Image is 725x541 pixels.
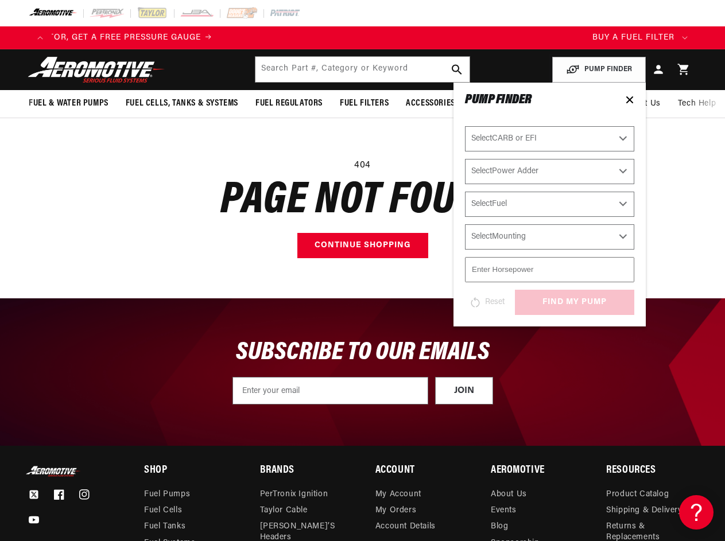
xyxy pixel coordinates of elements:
select: Fuel [465,192,634,217]
summary: Accessories & Specialty [397,90,513,117]
span: Fuel Filters [340,98,389,110]
span: Fuel Regulators [255,98,323,110]
a: About Us [491,489,527,503]
input: Enter Horsepower [465,257,634,282]
a: Events [491,503,517,519]
a: Continue shopping [297,233,428,259]
summary: Fuel Filters [331,90,397,117]
a: Blog [491,519,508,535]
button: PUMP FINDER [552,57,646,83]
button: Translation missing: en.sections.announcements.next_announcement [673,26,696,49]
input: Enter your email [232,377,428,404]
a: Fuel Cells [144,503,182,519]
select: CARB or EFI [465,126,634,151]
select: Mounting [465,224,634,250]
a: My Orders [375,503,416,519]
summary: Fuel Regulators [247,90,331,117]
select: Power Adder [465,159,634,184]
summary: Fuel & Water Pumps [20,90,117,117]
span: Tech Help [678,98,716,110]
span: Accessories & Specialty [406,98,505,110]
span: Fuel Cells, Tanks & Systems [126,98,238,110]
a: Fuel Tanks [144,519,185,535]
p: 404 [29,158,696,173]
button: search button [444,57,470,82]
span: PUMP FINDER [465,93,532,107]
a: My Account [375,489,421,503]
button: JOIN [435,377,493,404]
h1: Page not found [29,182,696,221]
summary: Tech Help [669,90,724,118]
summary: Fuel Cells, Tanks & Systems [117,90,247,117]
input: Search by Part Number, Category or Keyword [255,57,469,82]
a: Fuel Pumps [144,489,190,503]
a: Product Catalog [606,489,669,503]
a: Shipping & Delivery [606,503,682,519]
a: PerTronix Ignition [260,489,328,503]
span: SUBSCRIBE TO OUR EMAILS [236,340,490,365]
img: Aeromotive [25,466,82,477]
a: Taylor Cable [260,503,308,519]
a: Account Details [375,519,436,535]
span: Fuel & Water Pumps [29,98,108,110]
img: Aeromotive [25,56,168,83]
button: Translation missing: en.sections.announcements.previous_announcement [29,26,52,49]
